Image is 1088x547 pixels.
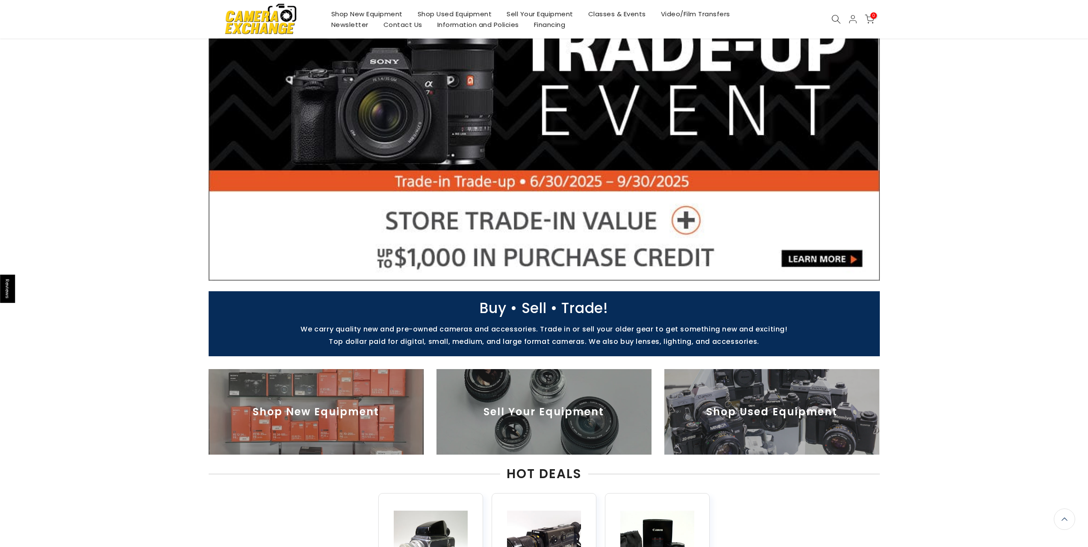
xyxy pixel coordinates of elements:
p: We carry quality new and pre-owned cameras and accessories. Trade in or sell your older gear to g... [204,325,884,333]
a: Sell Your Equipment [499,9,581,19]
a: Newsletter [324,19,376,30]
li: Page dot 4 [546,266,551,271]
span: 0 [870,12,877,19]
li: Page dot 6 [564,266,569,271]
a: Financing [526,19,573,30]
span: HOT DEALS [500,467,588,480]
a: 0 [865,15,874,24]
a: Shop New Equipment [324,9,410,19]
li: Page dot 5 [555,266,560,271]
a: Shop Used Equipment [410,9,499,19]
a: Back to the top [1054,509,1075,530]
p: Top dollar paid for digital, small, medium, and large format cameras. We also buy lenses, lightin... [204,337,884,346]
a: Contact Us [376,19,430,30]
a: Video/Film Transfers [653,9,737,19]
li: Page dot 3 [537,266,542,271]
p: Buy • Sell • Trade! [204,304,884,312]
li: Page dot 2 [528,266,533,271]
li: Page dot 1 [519,266,524,271]
a: Information and Policies [430,19,526,30]
a: Classes & Events [581,9,653,19]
